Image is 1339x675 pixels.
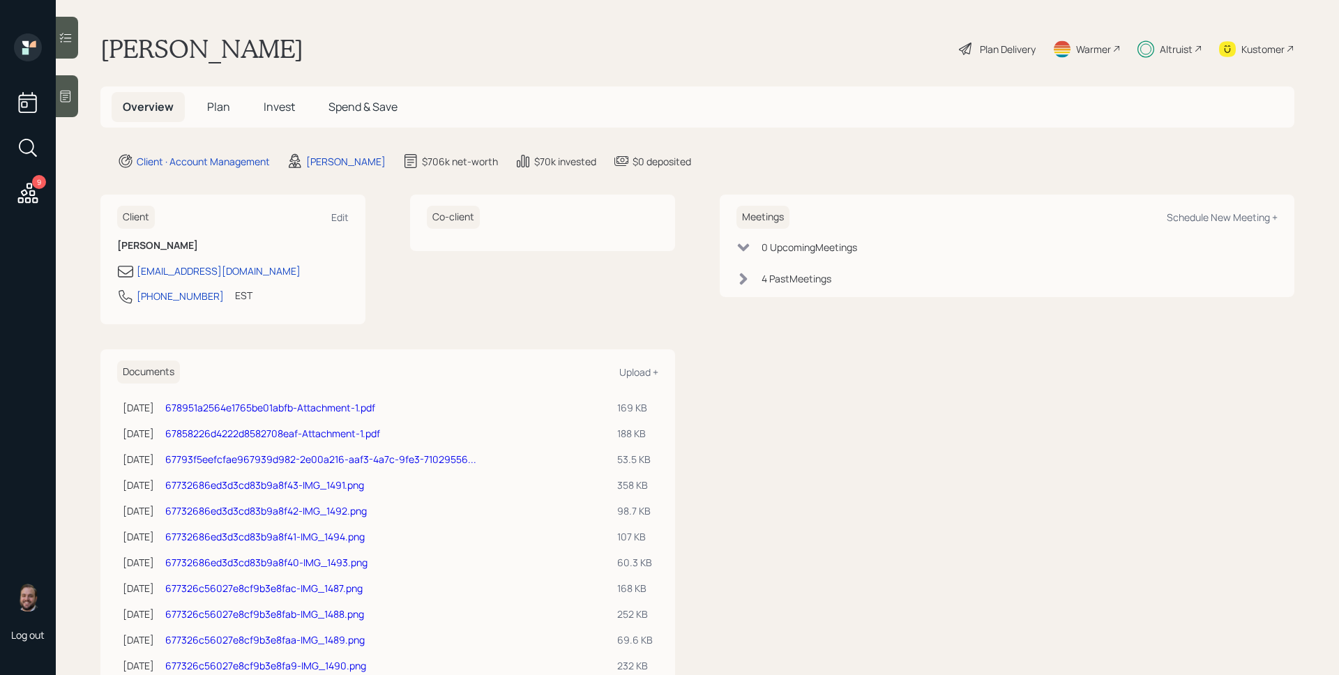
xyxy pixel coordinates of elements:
[123,658,154,673] div: [DATE]
[123,632,154,647] div: [DATE]
[617,452,653,467] div: 53.5 KB
[980,42,1036,56] div: Plan Delivery
[123,529,154,544] div: [DATE]
[306,154,386,169] div: [PERSON_NAME]
[617,632,653,647] div: 69.6 KB
[617,503,653,518] div: 98.7 KB
[235,288,252,303] div: EST
[1241,42,1285,56] div: Kustomer
[1160,42,1193,56] div: Altruist
[331,211,349,224] div: Edit
[736,206,789,229] h6: Meetings
[617,581,653,596] div: 168 KB
[123,503,154,518] div: [DATE]
[32,175,46,189] div: 9
[165,401,375,414] a: 678951a2564e1765be01abfb-Attachment-1.pdf
[617,478,653,492] div: 358 KB
[617,529,653,544] div: 107 KB
[165,556,368,569] a: 67732686ed3d3cd83b9a8f40-IMG_1493.png
[264,99,295,114] span: Invest
[165,427,380,440] a: 67858226d4222d8582708eaf-Attachment-1.pdf
[207,99,230,114] span: Plan
[427,206,480,229] h6: Co-client
[123,607,154,621] div: [DATE]
[123,426,154,441] div: [DATE]
[165,530,365,543] a: 67732686ed3d3cd83b9a8f41-IMG_1494.png
[123,99,174,114] span: Overview
[123,400,154,415] div: [DATE]
[619,365,658,379] div: Upload +
[762,240,857,255] div: 0 Upcoming Meeting s
[14,584,42,612] img: james-distasi-headshot.png
[123,452,154,467] div: [DATE]
[137,289,224,303] div: [PHONE_NUMBER]
[165,607,364,621] a: 677326c56027e8cf9b3e8fab-IMG_1488.png
[117,361,180,384] h6: Documents
[617,658,653,673] div: 232 KB
[11,628,45,642] div: Log out
[1076,42,1111,56] div: Warmer
[165,582,363,595] a: 677326c56027e8cf9b3e8fac-IMG_1487.png
[165,478,364,492] a: 67732686ed3d3cd83b9a8f43-IMG_1491.png
[617,607,653,621] div: 252 KB
[422,154,498,169] div: $706k net-worth
[117,206,155,229] h6: Client
[617,400,653,415] div: 169 KB
[328,99,398,114] span: Spend & Save
[617,426,653,441] div: 188 KB
[633,154,691,169] div: $0 deposited
[617,555,653,570] div: 60.3 KB
[165,633,365,646] a: 677326c56027e8cf9b3e8faa-IMG_1489.png
[137,154,270,169] div: Client · Account Management
[123,581,154,596] div: [DATE]
[117,240,349,252] h6: [PERSON_NAME]
[123,555,154,570] div: [DATE]
[165,504,367,517] a: 67732686ed3d3cd83b9a8f42-IMG_1492.png
[534,154,596,169] div: $70k invested
[762,271,831,286] div: 4 Past Meeting s
[1167,211,1278,224] div: Schedule New Meeting +
[137,264,301,278] div: [EMAIL_ADDRESS][DOMAIN_NAME]
[123,478,154,492] div: [DATE]
[165,659,366,672] a: 677326c56027e8cf9b3e8fa9-IMG_1490.png
[165,453,476,466] a: 67793f5eefcfae967939d982-2e00a216-aaf3-4a7c-9fe3-71029556...
[100,33,303,64] h1: [PERSON_NAME]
